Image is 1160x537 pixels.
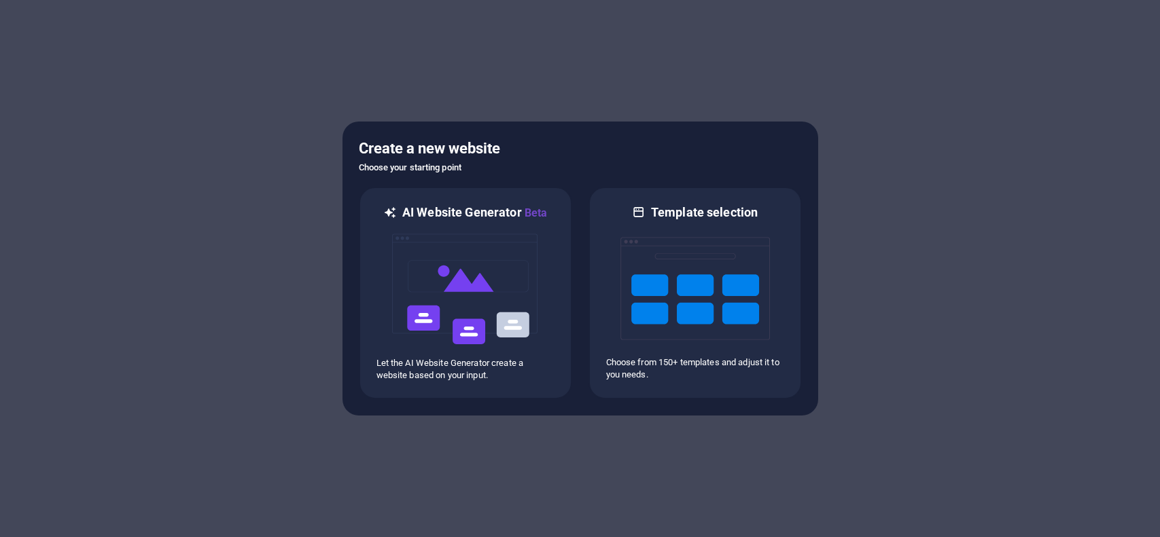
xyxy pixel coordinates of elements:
h5: Create a new website [359,138,802,160]
h6: Template selection [651,204,758,221]
h6: Choose your starting point [359,160,802,176]
p: Let the AI Website Generator create a website based on your input. [376,357,555,382]
div: Template selectionChoose from 150+ templates and adjust it to you needs. [588,187,802,399]
h6: AI Website Generator [402,204,547,221]
img: ai [391,221,540,357]
span: Beta [522,206,548,219]
div: AI Website GeneratorBetaaiLet the AI Website Generator create a website based on your input. [359,187,572,399]
p: Choose from 150+ templates and adjust it to you needs. [606,356,784,381]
